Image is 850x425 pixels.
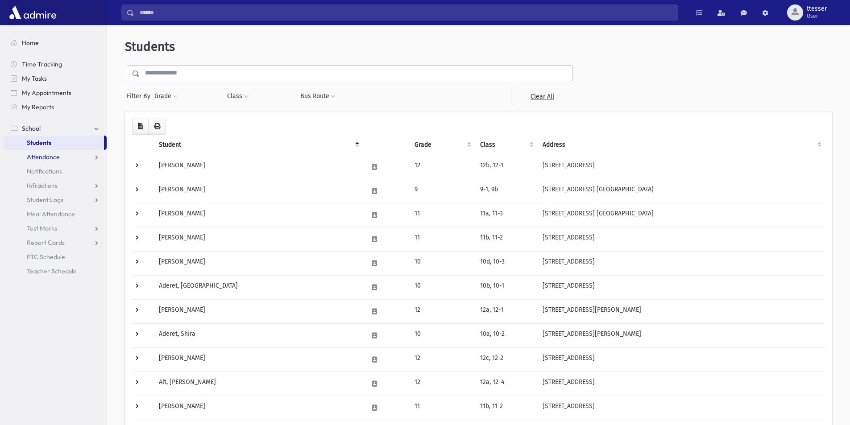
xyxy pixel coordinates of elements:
td: Aderet, [GEOGRAPHIC_DATA] [153,275,363,299]
th: Grade: activate to sort column ascending [409,135,475,155]
a: Student Logs [4,193,107,207]
td: 12 [409,371,475,396]
span: Filter By [127,91,154,101]
a: Attendance [4,150,107,164]
input: Search [134,4,677,21]
td: [STREET_ADDRESS] [537,396,825,420]
td: [STREET_ADDRESS][PERSON_NAME] [537,299,825,323]
td: 9-1, 9b [475,179,537,203]
td: [PERSON_NAME] [153,299,363,323]
td: 10 [409,251,475,275]
td: [PERSON_NAME] [153,396,363,420]
a: School [4,121,107,136]
td: [STREET_ADDRESS] [537,371,825,396]
span: ttesser [807,5,827,12]
th: Address: activate to sort column ascending [537,135,825,155]
td: 10 [409,323,475,347]
td: 12 [409,299,475,323]
span: Meal Attendance [27,210,75,218]
a: Home [4,36,107,50]
span: Home [22,39,39,47]
td: 12 [409,155,475,179]
td: 12b, 12-1 [475,155,537,179]
a: Report Cards [4,235,107,250]
td: [STREET_ADDRESS] [537,251,825,275]
td: [STREET_ADDRESS] [537,275,825,299]
span: User [807,12,827,20]
td: [STREET_ADDRESS][PERSON_NAME] [537,323,825,347]
td: 10d, 10-3 [475,251,537,275]
span: Notifications [27,167,62,175]
th: Class: activate to sort column ascending [475,135,537,155]
td: 12a, 12-4 [475,371,537,396]
td: 12c, 12-2 [475,347,537,371]
span: Report Cards [27,239,65,247]
img: AdmirePro [7,4,58,21]
a: Time Tracking [4,57,107,71]
a: Notifications [4,164,107,178]
span: Students [125,39,175,54]
span: Students [27,139,51,147]
td: 10b, 10-1 [475,275,537,299]
td: [STREET_ADDRESS] [537,347,825,371]
button: Bus Route [300,88,336,104]
td: 11 [409,227,475,251]
td: 12 [409,347,475,371]
td: [STREET_ADDRESS] [GEOGRAPHIC_DATA] [537,203,825,227]
td: [STREET_ADDRESS] [GEOGRAPHIC_DATA] [537,179,825,203]
span: Test Marks [27,224,57,232]
button: CSV [132,119,149,135]
td: Aderet, Shira [153,323,363,347]
a: My Tasks [4,71,107,86]
td: 11b, 11-2 [475,227,537,251]
td: 11 [409,396,475,420]
td: [STREET_ADDRESS] [537,227,825,251]
td: [PERSON_NAME] [153,155,363,179]
button: Print [148,119,166,135]
span: Infractions [27,182,58,190]
td: [PERSON_NAME] [153,251,363,275]
span: Student Logs [27,196,63,204]
span: My Tasks [22,74,47,83]
td: Alt, [PERSON_NAME] [153,371,363,396]
td: 11a, 11-3 [475,203,537,227]
span: My Reports [22,103,54,111]
td: 10 [409,275,475,299]
a: My Reports [4,100,107,114]
a: Meal Attendance [4,207,107,221]
a: Test Marks [4,221,107,235]
td: [PERSON_NAME] [153,347,363,371]
button: Grade [154,88,178,104]
td: [STREET_ADDRESS] [537,155,825,179]
td: 11 [409,203,475,227]
button: Class [227,88,249,104]
a: Students [4,136,104,150]
span: PTC Schedule [27,253,65,261]
th: Student: activate to sort column descending [153,135,363,155]
td: 9 [409,179,475,203]
td: 12a, 12-1 [475,299,537,323]
span: Attendance [27,153,60,161]
span: Time Tracking [22,60,62,68]
td: [PERSON_NAME] [153,179,363,203]
span: My Appointments [22,89,71,97]
span: Teacher Schedule [27,267,77,275]
a: Clear All [511,88,573,104]
td: 11b, 11-2 [475,396,537,420]
td: [PERSON_NAME] [153,203,363,227]
td: 10a, 10-2 [475,323,537,347]
a: My Appointments [4,86,107,100]
a: PTC Schedule [4,250,107,264]
td: [PERSON_NAME] [153,227,363,251]
a: Teacher Schedule [4,264,107,278]
span: School [22,124,41,132]
a: Infractions [4,178,107,193]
